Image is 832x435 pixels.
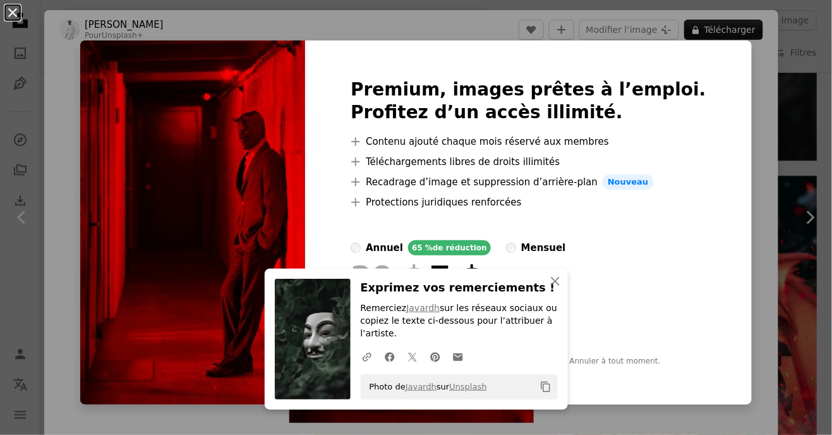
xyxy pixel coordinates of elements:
[506,243,516,253] input: mensuel
[603,175,653,190] span: Nouveau
[366,240,403,255] div: annuel
[351,243,361,253] input: annuel65 %de réduction
[378,344,401,369] a: Partagez-leFacebook
[406,382,437,391] a: Javardh
[351,154,706,169] li: Téléchargements libres de droits illimités
[351,175,706,190] li: Recadrage d’image et suppression d’arrière-plan
[401,344,424,369] a: Partagez-leTwitter
[351,134,706,149] li: Contenu ajouté chaque mois réservé aux membres
[351,260,482,293] div: 7 $
[406,303,440,313] a: Javardh
[424,344,447,369] a: Partagez-lePinterest
[535,376,557,398] button: Copier dans le presse-papier
[361,302,558,340] p: Remerciez sur les réseaux sociaux ou copiez le texte ci-dessous pour l’attribuer à l’artiste.
[351,195,706,210] li: Protections juridiques renforcées
[80,40,305,405] img: premium_photo-1719328111530-e5290d0059bf
[449,382,486,391] a: Unsplash
[361,279,558,297] h3: Exprimez vos remerciements !
[363,377,487,397] span: Photo de sur
[351,260,425,293] span: 20 $
[351,78,706,124] h2: Premium, images prêtes à l’emploi. Profitez d’un accès illimité.
[521,240,566,255] div: mensuel
[447,344,469,369] a: Partager par mail
[408,240,491,255] div: 65 % de réduction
